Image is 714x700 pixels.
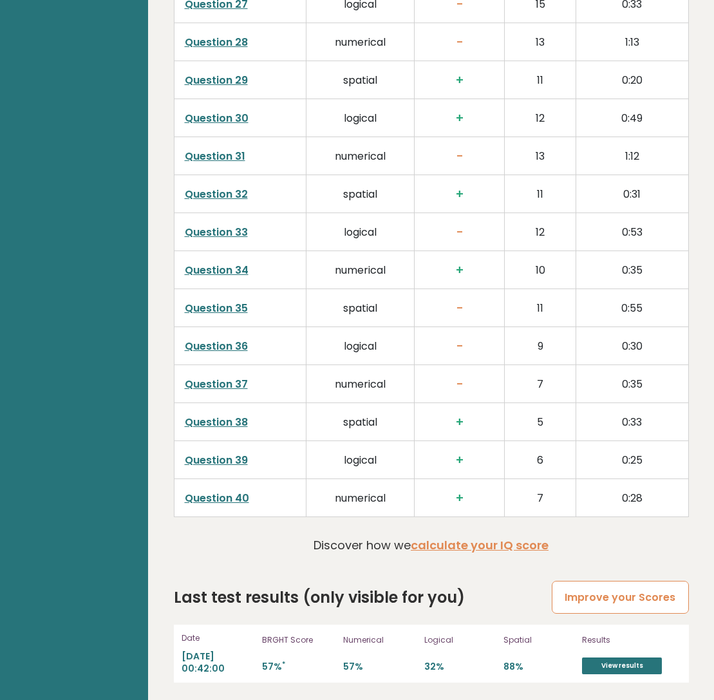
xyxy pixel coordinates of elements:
a: Question 36 [185,339,248,354]
a: Question 32 [185,187,248,202]
td: spatial [306,61,415,99]
a: Question 39 [185,453,248,468]
td: 6 [505,441,576,479]
td: 0:33 [576,403,688,441]
a: Question 40 [185,491,249,506]
td: 13 [505,23,576,61]
h3: - [425,225,494,240]
p: BRGHT Score [262,634,335,646]
a: Improve your Scores [552,581,688,614]
p: Numerical [343,634,417,646]
h3: - [425,339,494,354]
h2: Last test results (only visible for you) [174,586,465,609]
h3: - [425,377,494,392]
a: calculate your IQ score [411,537,549,553]
td: 13 [505,137,576,175]
a: Question 28 [185,35,248,50]
td: 11 [505,289,576,327]
p: Logical [424,634,496,646]
td: 12 [505,213,576,251]
a: View results [582,657,662,674]
a: Question 34 [185,263,249,278]
h3: + [425,263,494,278]
td: 1:13 [576,23,688,61]
h3: + [425,111,494,126]
td: 11 [505,175,576,213]
td: 0:30 [576,327,688,365]
td: 0:35 [576,365,688,403]
p: Date [182,632,255,644]
a: Question 30 [185,111,249,126]
td: 11 [505,61,576,99]
h3: + [425,187,494,202]
td: 10 [505,251,576,289]
td: spatial [306,289,415,327]
td: 0:55 [576,289,688,327]
a: Question 29 [185,73,248,88]
a: Question 37 [185,377,248,392]
p: [DATE] 00:42:00 [182,650,255,675]
a: Question 31 [185,149,245,164]
td: 12 [505,99,576,137]
p: Discover how we [314,536,549,554]
h3: - [425,149,494,164]
td: numerical [306,365,415,403]
p: Spatial [503,634,574,646]
a: Question 35 [185,301,248,316]
a: Question 38 [185,415,248,430]
td: 7 [505,365,576,403]
td: spatial [306,175,415,213]
h3: + [425,415,494,430]
td: numerical [306,137,415,175]
h3: - [425,35,494,50]
td: numerical [306,479,415,517]
p: 57% [262,661,335,673]
td: 0:53 [576,213,688,251]
td: 5 [505,403,576,441]
h3: - [425,301,494,316]
td: logical [306,99,415,137]
p: 88% [503,661,574,673]
td: numerical [306,23,415,61]
td: 0:49 [576,99,688,137]
td: 1:12 [576,137,688,175]
h3: + [425,491,494,506]
td: 7 [505,479,576,517]
h3: + [425,453,494,468]
a: Question 33 [185,225,248,240]
td: spatial [306,403,415,441]
h3: + [425,73,494,88]
td: 0:28 [576,479,688,517]
td: 0:31 [576,175,688,213]
p: 32% [424,661,496,673]
p: 57% [343,661,417,673]
td: 0:20 [576,61,688,99]
td: logical [306,441,415,479]
td: 0:25 [576,441,688,479]
td: 0:35 [576,251,688,289]
td: 9 [505,327,576,365]
td: logical [306,327,415,365]
p: Results [582,634,681,646]
td: numerical [306,251,415,289]
td: logical [306,213,415,251]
